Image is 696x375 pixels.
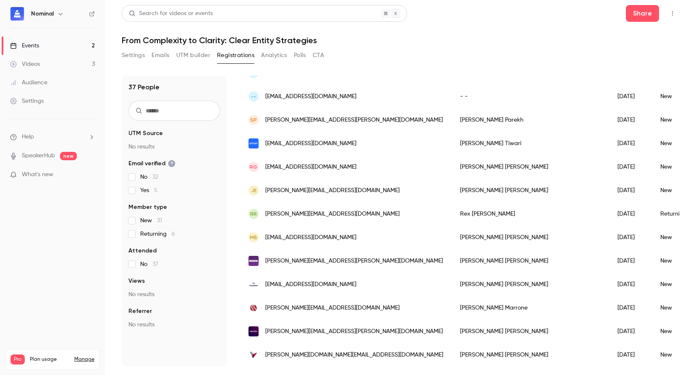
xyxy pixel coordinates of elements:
[60,152,77,160] span: new
[609,249,652,273] div: [DATE]
[265,257,443,266] span: [PERSON_NAME][EMAIL_ADDRESS][PERSON_NAME][DOMAIN_NAME]
[609,202,652,226] div: [DATE]
[128,159,175,168] span: Email verified
[157,218,162,224] span: 31
[452,249,609,273] div: [PERSON_NAME] [PERSON_NAME]
[609,296,652,320] div: [DATE]
[265,351,443,359] span: [PERSON_NAME][DOMAIN_NAME][EMAIL_ADDRESS][DOMAIN_NAME]
[172,231,175,237] span: 6
[217,49,254,62] button: Registrations
[609,155,652,179] div: [DATE]
[452,273,609,296] div: [PERSON_NAME] [PERSON_NAME]
[452,202,609,226] div: Rex [PERSON_NAME]
[452,179,609,202] div: [PERSON_NAME] [PERSON_NAME]
[128,143,220,151] p: No results
[250,210,257,218] span: RR
[152,174,158,180] span: 32
[265,233,356,242] span: [EMAIL_ADDRESS][DOMAIN_NAME]
[626,5,659,22] button: Share
[452,132,609,155] div: [PERSON_NAME] Tiwari
[609,108,652,132] div: [DATE]
[452,155,609,179] div: [PERSON_NAME] [PERSON_NAME]
[609,179,652,202] div: [DATE]
[129,9,213,18] div: Search for videos or events
[128,290,220,299] p: No results
[10,354,25,365] span: Pro
[152,261,158,267] span: 37
[22,151,55,160] a: SpeakerHub
[313,49,324,62] button: CTA
[452,226,609,249] div: [PERSON_NAME] [PERSON_NAME]
[10,60,40,68] div: Videos
[452,108,609,132] div: [PERSON_NAME] Parekh
[140,216,162,225] span: New
[128,320,220,329] p: No results
[140,260,158,268] span: No
[452,296,609,320] div: [PERSON_NAME] Marrone
[452,343,609,367] div: [PERSON_NAME] [PERSON_NAME]
[265,92,356,101] span: [EMAIL_ADDRESS][DOMAIN_NAME]
[265,327,443,336] span: [PERSON_NAME][EMAIL_ADDRESS][PERSON_NAME][DOMAIN_NAME]
[609,85,652,108] div: [DATE]
[140,173,158,181] span: No
[609,273,652,296] div: [DATE]
[609,343,652,367] div: [DATE]
[265,163,356,172] span: [EMAIL_ADDRESS][DOMAIN_NAME]
[249,350,259,360] img: vistra.com
[265,280,356,289] span: [EMAIL_ADDRESS][DOMAIN_NAME]
[294,49,306,62] button: Polls
[10,97,44,105] div: Settings
[122,49,145,62] button: Settings
[249,256,259,266] img: dentons.com
[249,279,259,289] img: canderel.com
[128,277,145,285] span: Views
[609,320,652,343] div: [DATE]
[128,307,152,315] span: Referrer
[140,230,175,238] span: Returning
[30,356,69,363] span: Plan usage
[128,203,167,211] span: Member type
[74,356,94,363] a: Manage
[265,116,443,125] span: [PERSON_NAME][EMAIL_ADDRESS][PERSON_NAME][DOMAIN_NAME]
[10,42,39,50] div: Events
[22,133,34,141] span: Help
[10,78,47,87] div: Audience
[251,93,256,100] span: --
[249,138,259,148] img: intuit.com
[249,303,259,313] img: sagardholdings.com
[609,132,652,155] div: [DATE]
[250,116,257,124] span: SP
[140,186,157,195] span: Yes
[154,187,157,193] span: 5
[261,49,287,62] button: Analytics
[128,129,163,138] span: UTM Source
[249,326,259,336] img: finastra.com
[265,304,400,312] span: [PERSON_NAME][EMAIL_ADDRESS][DOMAIN_NAME]
[128,129,220,329] section: facet-groups
[122,35,679,45] h1: From Complexity to Clarity: Clear Entity Strategies
[152,49,169,62] button: Emails
[250,163,257,171] span: RG
[265,139,356,148] span: [EMAIL_ADDRESS][DOMAIN_NAME]
[85,171,95,179] iframe: Noticeable Trigger
[609,226,652,249] div: [DATE]
[22,170,53,179] span: What's new
[265,210,400,219] span: [PERSON_NAME][EMAIL_ADDRESS][DOMAIN_NAME]
[10,7,24,21] img: Nominal
[176,49,210,62] button: UTM builder
[128,247,157,255] span: Attended
[10,133,95,141] li: help-dropdown-opener
[128,82,160,92] h1: 37 People
[251,187,256,194] span: JE
[250,234,257,241] span: MB
[452,85,609,108] div: - -
[265,186,400,195] span: [PERSON_NAME][EMAIL_ADDRESS][DOMAIN_NAME]
[31,10,54,18] h6: Nominal
[452,320,609,343] div: [PERSON_NAME] [PERSON_NAME]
